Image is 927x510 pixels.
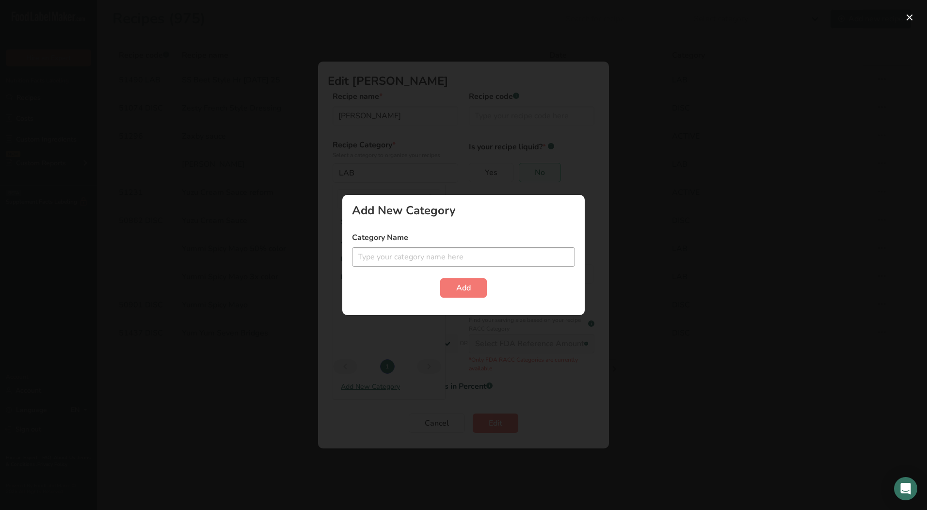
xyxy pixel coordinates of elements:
label: Category Name [352,232,575,243]
button: Add [440,278,487,298]
input: Type your category name here [352,247,575,267]
div: Add New Category [352,205,575,216]
div: Open Intercom Messenger [894,477,917,500]
span: Add [456,282,471,294]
